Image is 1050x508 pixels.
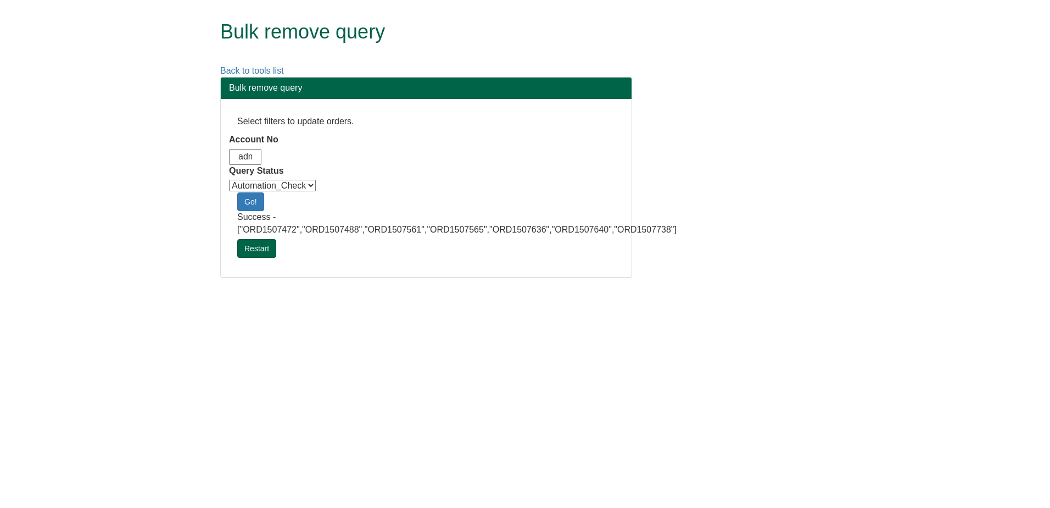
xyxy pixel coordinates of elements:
h1: Bulk remove query [220,21,805,43]
a: Back to tools list [220,66,284,75]
a: Restart [237,239,276,258]
p: Select filters to update orders. [237,115,615,128]
a: Go! [237,192,264,211]
label: Query Status [229,165,284,178]
label: Account No [229,134,278,146]
span: Success - ["ORD1507472","ORD1507488","ORD1507561","ORD1507565","ORD1507636","ORD1507640","ORD1507... [237,212,677,234]
h3: Bulk remove query [229,83,623,93]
